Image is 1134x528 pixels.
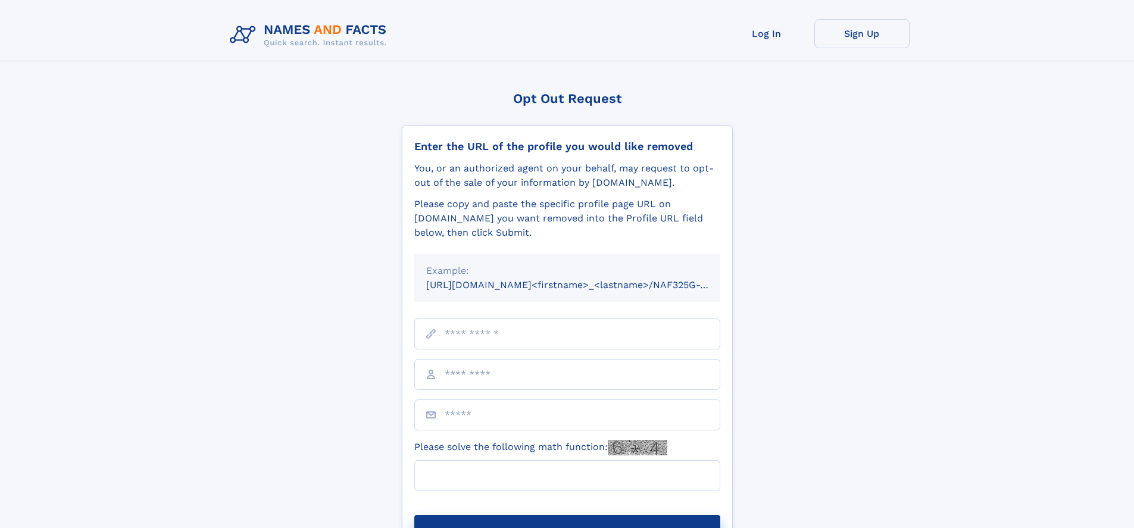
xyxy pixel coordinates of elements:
[414,140,720,153] div: Enter the URL of the profile you would like removed
[414,440,667,455] label: Please solve the following math function:
[426,279,743,290] small: [URL][DOMAIN_NAME]<firstname>_<lastname>/NAF325G-xxxxxxxx
[719,19,814,48] a: Log In
[402,91,733,106] div: Opt Out Request
[814,19,910,48] a: Sign Up
[414,161,720,190] div: You, or an authorized agent on your behalf, may request to opt-out of the sale of your informatio...
[426,264,708,278] div: Example:
[414,197,720,240] div: Please copy and paste the specific profile page URL on [DOMAIN_NAME] you want removed into the Pr...
[225,19,396,51] img: Logo Names and Facts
